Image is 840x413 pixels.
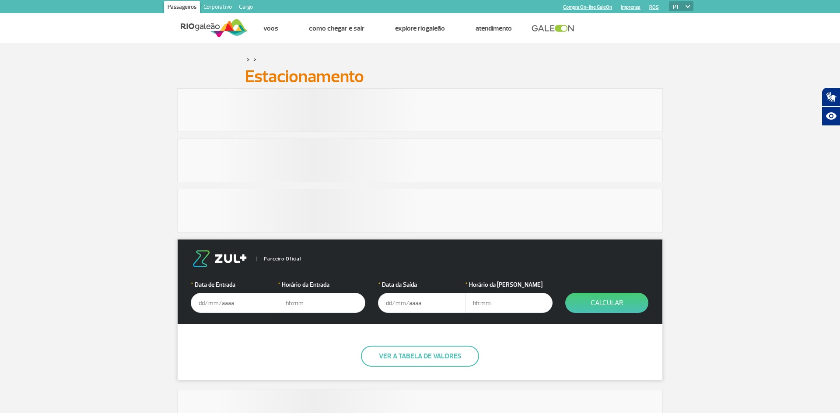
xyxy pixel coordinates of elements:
a: Cargo [235,1,256,15]
label: Data de Entrada [191,280,278,289]
a: Explore RIOgaleão [395,24,445,33]
span: Parceiro Oficial [256,257,301,261]
button: Calcular [565,293,648,313]
a: Compra On-line GaleOn [563,4,612,10]
a: > [253,54,256,64]
a: Atendimento [476,24,512,33]
a: Corporativo [200,1,235,15]
a: Imprensa [621,4,640,10]
button: Abrir recursos assistivos. [822,107,840,126]
label: Horário da Entrada [278,280,365,289]
input: dd/mm/aaaa [191,293,278,313]
a: Como chegar e sair [309,24,364,33]
button: Abrir tradutor de língua de sinais. [822,87,840,107]
input: hh:mm [278,293,365,313]
button: Ver a tabela de valores [361,346,479,367]
label: Horário da [PERSON_NAME] [465,280,553,289]
input: dd/mm/aaaa [378,293,465,313]
img: logo-zul.png [191,250,248,267]
label: Data da Saída [378,280,465,289]
input: hh:mm [465,293,553,313]
a: > [247,54,250,64]
div: Plugin de acessibilidade da Hand Talk. [822,87,840,126]
h1: Estacionamento [245,69,595,84]
a: Passageiros [164,1,200,15]
a: RQS [649,4,659,10]
a: Voos [263,24,278,33]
